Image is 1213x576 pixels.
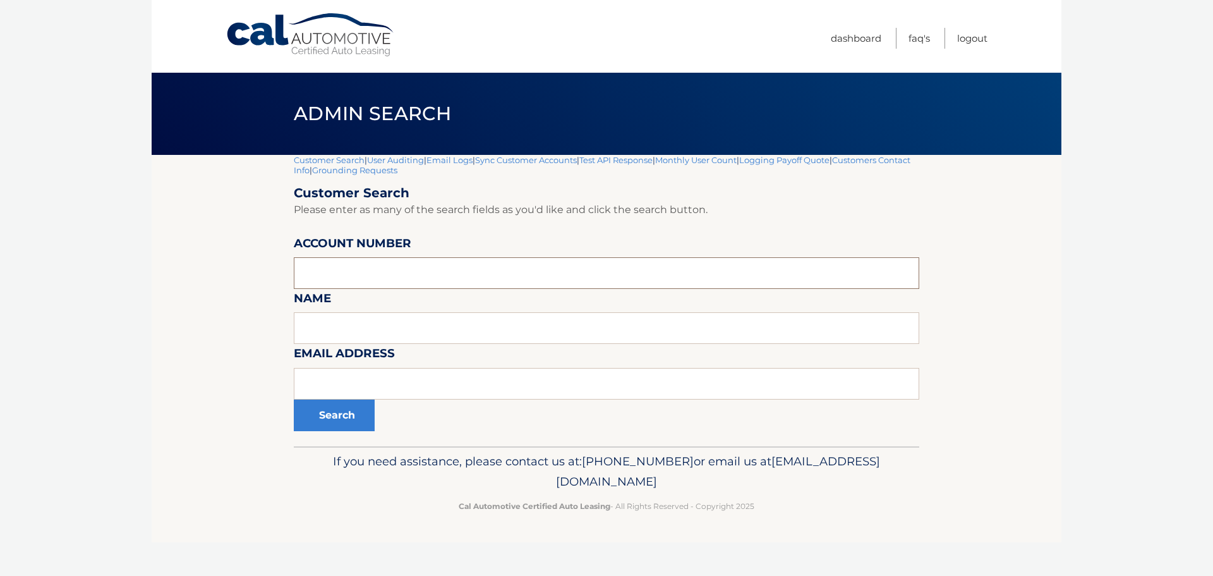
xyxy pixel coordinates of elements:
[957,28,987,49] a: Logout
[294,289,331,312] label: Name
[459,501,610,511] strong: Cal Automotive Certified Auto Leasing
[302,499,911,513] p: - All Rights Reserved - Copyright 2025
[294,185,919,201] h2: Customer Search
[908,28,930,49] a: FAQ's
[294,234,411,257] label: Account Number
[226,13,396,58] a: Cal Automotive
[655,155,737,165] a: Monthly User Count
[312,165,397,175] a: Grounding Requests
[426,155,473,165] a: Email Logs
[294,155,919,446] div: | | | | | | | |
[294,400,375,431] button: Search
[294,344,395,367] label: Email Address
[739,155,830,165] a: Logging Payoff Quote
[302,451,911,492] p: If you need assistance, please contact us at: or email us at
[294,155,910,175] a: Customers Contact Info
[367,155,424,165] a: User Auditing
[475,155,577,165] a: Sync Customer Accounts
[579,155,653,165] a: Test API Response
[582,454,694,469] span: [PHONE_NUMBER]
[294,201,919,219] p: Please enter as many of the search fields as you'd like and click the search button.
[831,28,881,49] a: Dashboard
[294,102,451,125] span: Admin Search
[294,155,365,165] a: Customer Search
